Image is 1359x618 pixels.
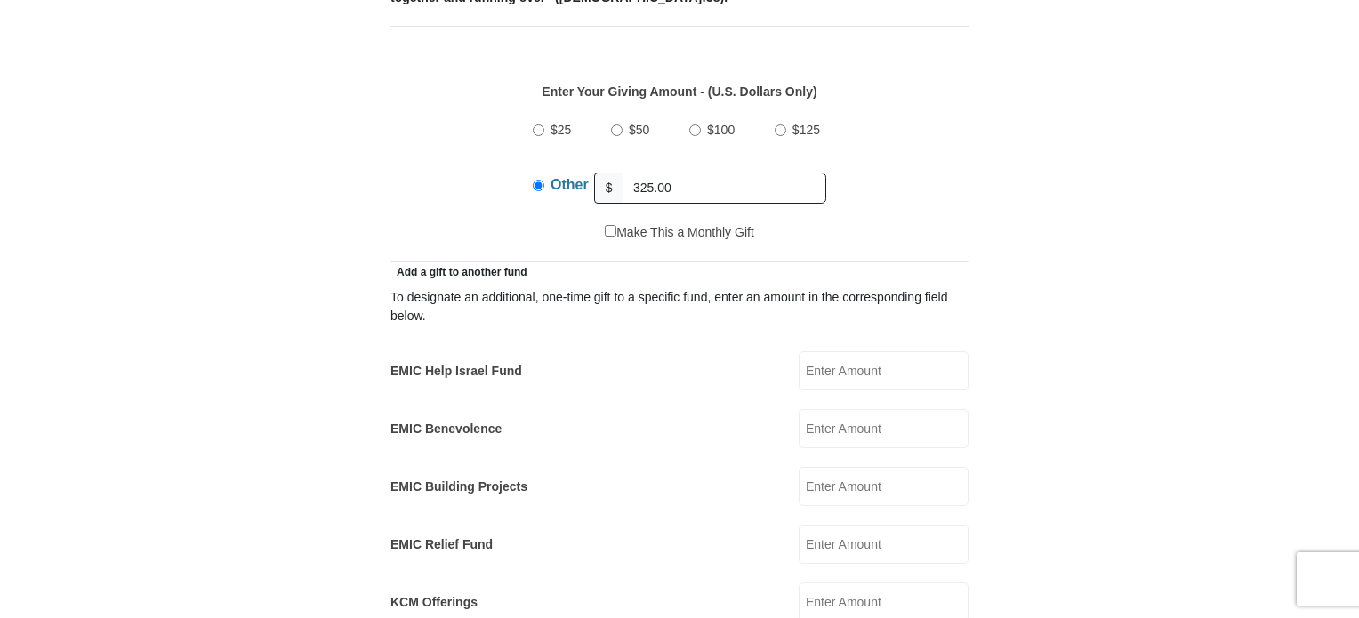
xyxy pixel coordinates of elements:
span: $100 [707,123,735,137]
strong: Enter Your Giving Amount - (U.S. Dollars Only) [542,84,816,99]
label: EMIC Building Projects [390,478,527,496]
label: Make This a Monthly Gift [605,223,754,242]
input: Make This a Monthly Gift [605,225,616,237]
input: Other Amount [623,173,826,204]
label: EMIC Help Israel Fund [390,362,522,381]
span: $125 [792,123,820,137]
input: Enter Amount [799,351,969,390]
input: Enter Amount [799,525,969,564]
label: KCM Offerings [390,593,478,612]
div: To designate an additional, one-time gift to a specific fund, enter an amount in the correspondin... [390,288,969,325]
input: Enter Amount [799,409,969,448]
label: EMIC Relief Fund [390,535,493,554]
span: $50 [629,123,649,137]
span: Add a gift to another fund [390,266,527,278]
label: EMIC Benevolence [390,420,502,438]
span: $25 [551,123,571,137]
input: Enter Amount [799,467,969,506]
span: Other [551,177,589,192]
span: $ [594,173,624,204]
